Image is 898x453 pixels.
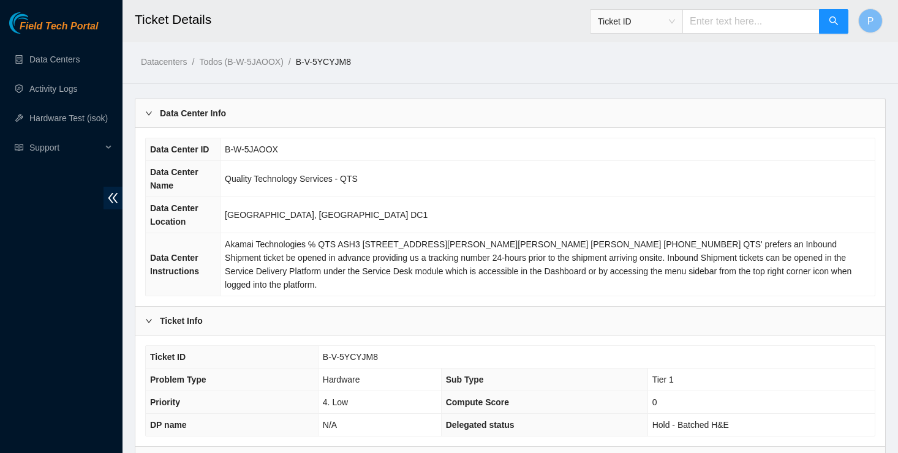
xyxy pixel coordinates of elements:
span: read [15,143,23,152]
img: Akamai Technologies [9,12,62,34]
span: Field Tech Portal [20,21,98,32]
span: Akamai Technologies ℅ QTS ASH3 [STREET_ADDRESS][PERSON_NAME][PERSON_NAME] [PERSON_NAME] [PHONE_NU... [225,239,851,290]
a: Hardware Test (isok) [29,113,108,123]
span: P [867,13,874,29]
b: Ticket Info [160,314,203,328]
span: / [289,57,291,67]
span: right [145,317,153,324]
a: B-V-5YCYJM8 [296,57,351,67]
span: search [829,16,839,28]
span: / [192,57,194,67]
button: search [819,9,848,34]
span: Hold - Batched H&E [652,420,729,430]
a: Datacenters [141,57,187,67]
span: Compute Score [446,397,509,407]
b: Data Center Info [160,107,226,120]
span: Sub Type [446,375,484,384]
a: Data Centers [29,54,80,64]
span: Data Center ID [150,144,209,154]
a: Akamai TechnologiesField Tech Portal [9,22,98,38]
span: Delegated status [446,420,515,430]
a: Activity Logs [29,84,78,94]
span: Tier 1 [652,375,674,384]
input: Enter text here... [682,9,820,34]
span: N/A [323,420,337,430]
span: right [145,110,153,117]
span: B-W-5JAOOX [225,144,278,154]
span: DP name [150,420,187,430]
span: double-left [104,187,123,209]
span: B-V-5YCYJM8 [323,352,378,362]
span: [GEOGRAPHIC_DATA], [GEOGRAPHIC_DATA] DC1 [225,210,428,220]
div: Data Center Info [135,99,885,127]
span: Problem Type [150,375,206,384]
span: 0 [652,397,657,407]
span: Data Center Location [150,203,198,226]
span: Ticket ID [150,352,186,362]
span: Support [29,135,102,160]
span: Quality Technology Services - QTS [225,174,358,184]
span: Priority [150,397,180,407]
button: P [858,9,883,33]
div: Ticket Info [135,307,885,335]
a: Todos (B-W-5JAOOX) [199,57,283,67]
span: Data Center Name [150,167,198,190]
span: 4. Low [323,397,348,407]
span: Hardware [323,375,360,384]
span: Data Center Instructions [150,253,199,276]
span: Ticket ID [598,12,675,31]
